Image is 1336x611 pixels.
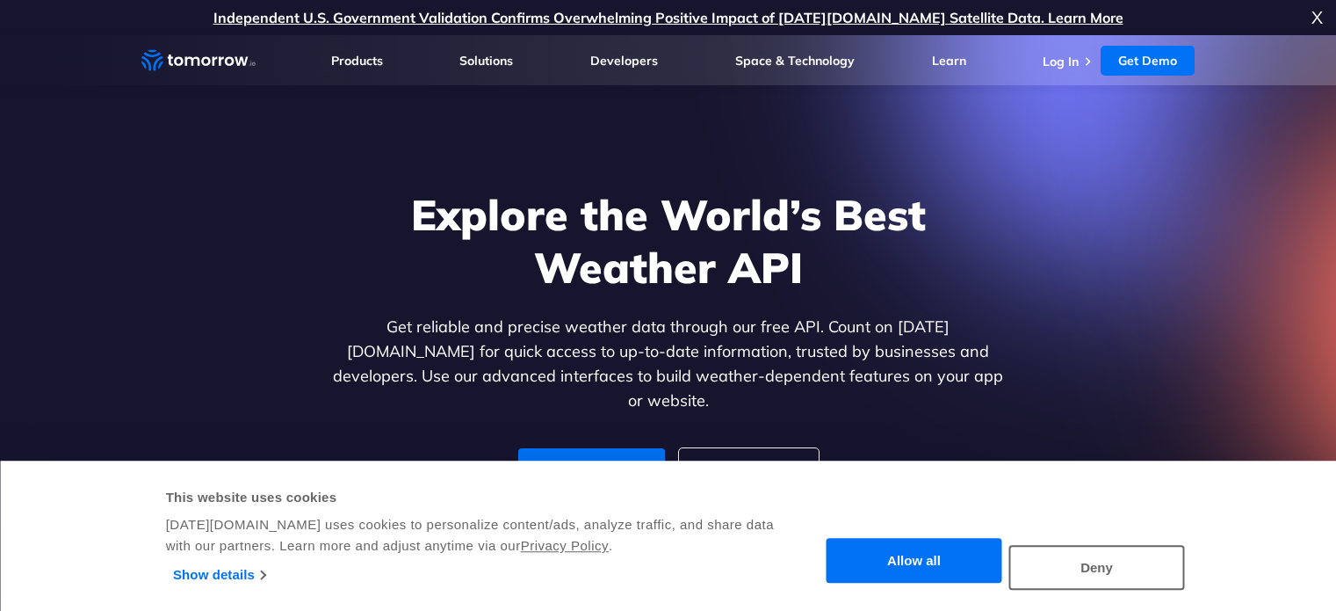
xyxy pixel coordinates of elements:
a: For Developers [518,448,665,492]
a: Privacy Policy [521,538,609,553]
a: Learn [932,53,966,69]
button: Deny [1009,545,1185,590]
div: This website uses cookies [166,487,776,508]
a: Home link [141,47,256,74]
a: Log In [1043,54,1079,69]
a: Show details [173,562,265,588]
a: For Enterprise [679,448,819,492]
a: Space & Technology [735,53,855,69]
div: [DATE][DOMAIN_NAME] uses cookies to personalize content/ads, analyze traffic, and share data with... [166,514,776,556]
a: Independent U.S. Government Validation Confirms Overwhelming Positive Impact of [DATE][DOMAIN_NAM... [213,9,1123,26]
p: Get reliable and precise weather data through our free API. Count on [DATE][DOMAIN_NAME] for quic... [329,315,1007,413]
h1: Explore the World’s Best Weather API [329,188,1007,294]
button: Allow all [827,539,1002,584]
a: Products [331,53,383,69]
a: Get Demo [1101,46,1195,76]
a: Solutions [459,53,513,69]
a: Developers [590,53,658,69]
